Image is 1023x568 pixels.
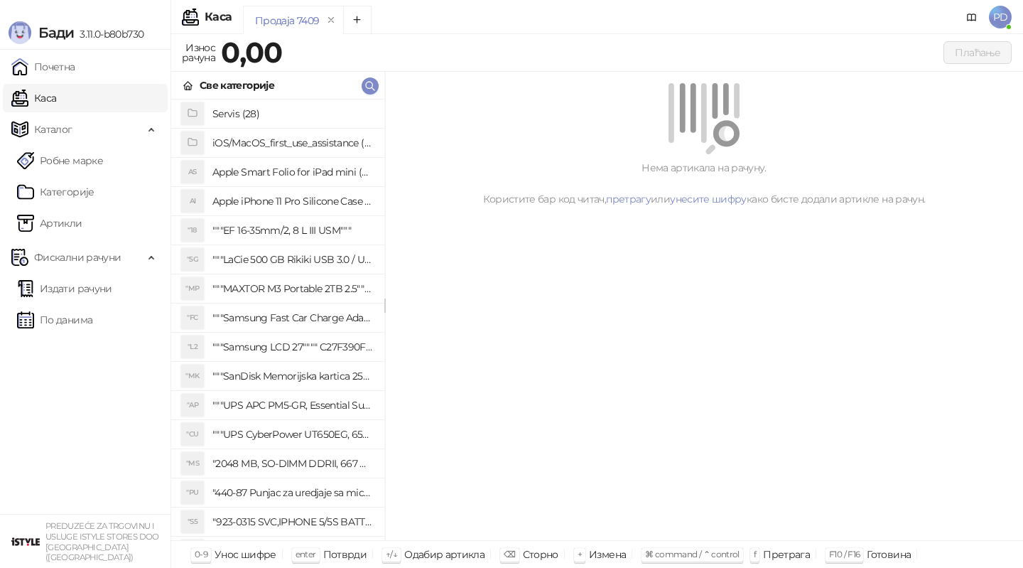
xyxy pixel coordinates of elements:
div: "S5 [181,510,204,533]
a: Каса [11,84,56,112]
strong: 0,00 [221,35,282,70]
div: AS [181,161,204,183]
h4: """SanDisk Memorijska kartica 256GB microSDXC sa SD adapterom SDSQXA1-256G-GN6MA - Extreme PLUS, ... [212,365,373,387]
h4: iOS/MacOS_first_use_assistance (4) [212,132,373,154]
h4: """Samsung Fast Car Charge Adapter, brzi auto punja_, boja crna""" [212,306,373,329]
div: "MP [181,277,204,300]
div: Претрага [763,545,810,564]
span: Каталог [34,115,72,144]
div: "PU [181,481,204,504]
a: Документација [960,6,983,28]
div: Каса [205,11,232,23]
div: Све категорије [200,77,274,93]
div: Потврди [323,545,367,564]
a: Категорије [17,178,94,206]
a: Робне марке [17,146,103,175]
span: ⌫ [504,549,515,559]
button: Add tab [343,6,372,34]
a: унесите шифру [670,193,747,205]
span: Бади [38,24,74,41]
span: Фискални рачуни [34,243,121,272]
div: AI [181,190,204,213]
div: Сторно [523,545,558,564]
span: ⌘ command / ⌃ control [645,549,740,559]
h4: """MAXTOR M3 Portable 2TB 2.5"""" crni eksterni hard disk HX-M201TCB/GM""" [212,277,373,300]
a: ArtikliАртикли [17,209,82,237]
div: "MS [181,452,204,475]
div: Продаја 7409 [255,13,319,28]
span: ↑/↓ [386,549,397,559]
img: Logo [9,21,31,44]
a: Почетна [11,53,75,81]
span: 3.11.0-b80b730 [74,28,144,41]
h4: "923-0315 SVC,IPHONE 5/5S BATTERY REMOVAL TRAY Držač za iPhone sa kojim se otvara display [212,510,373,533]
span: F10 / F16 [829,549,860,559]
div: grid [171,100,384,540]
div: "L2 [181,336,204,358]
h4: """EF 16-35mm/2, 8 L III USM""" [212,219,373,242]
h4: Servis (28) [212,102,373,125]
h4: Apple iPhone 11 Pro Silicone Case - Black [212,190,373,213]
h4: """Samsung LCD 27"""" C27F390FHUXEN""" [212,336,373,358]
button: Плаћање [943,41,1012,64]
h4: """LaCie 500 GB Rikiki USB 3.0 / Ultra Compact & Resistant aluminum / USB 3.0 / 2.5""""""" [212,248,373,271]
a: претрагу [606,193,651,205]
div: "FC [181,306,204,329]
span: 0-9 [195,549,207,559]
h4: Apple Smart Folio for iPad mini (A17 Pro) - Sage [212,161,373,183]
h4: """UPS CyberPower UT650EG, 650VA/360W , line-int., s_uko, desktop""" [212,423,373,446]
div: Одабир артикла [404,545,485,564]
small: PREDUZEĆE ZA TRGOVINU I USLUGE ISTYLE STORES DOO [GEOGRAPHIC_DATA] ([GEOGRAPHIC_DATA]) [45,521,159,562]
div: Износ рачуна [179,38,218,67]
span: f [754,549,756,559]
div: "18 [181,219,204,242]
a: По данима [17,306,92,334]
div: "AP [181,394,204,417]
a: Издати рачуни [17,274,112,303]
h4: """UPS APC PM5-GR, Essential Surge Arrest,5 utic_nica""" [212,394,373,417]
div: Нема артикала на рачуну. Користите бар код читач, или како бисте додали артикле на рачун. [402,160,1006,207]
img: 64x64-companyLogo-77b92cf4-9946-4f36-9751-bf7bb5fd2c7d.png [11,527,40,556]
span: PD [989,6,1012,28]
div: Измена [589,545,626,564]
h4: "2048 MB, SO-DIMM DDRII, 667 MHz, Napajanje 1,8 0,1 V, Latencija CL5" [212,452,373,475]
div: "CU [181,423,204,446]
span: + [578,549,582,559]
span: enter [296,549,316,559]
h4: "923-0448 SVC,IPHONE,TOURQUE DRIVER KIT .65KGF- CM Šrafciger " [212,540,373,562]
div: Готовина [867,545,911,564]
div: Унос шифре [215,545,276,564]
h4: "440-87 Punjac za uredjaje sa micro USB portom 4/1, Stand." [212,481,373,504]
div: "5G [181,248,204,271]
div: "MK [181,365,204,387]
button: remove [322,14,340,26]
div: "SD [181,540,204,562]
